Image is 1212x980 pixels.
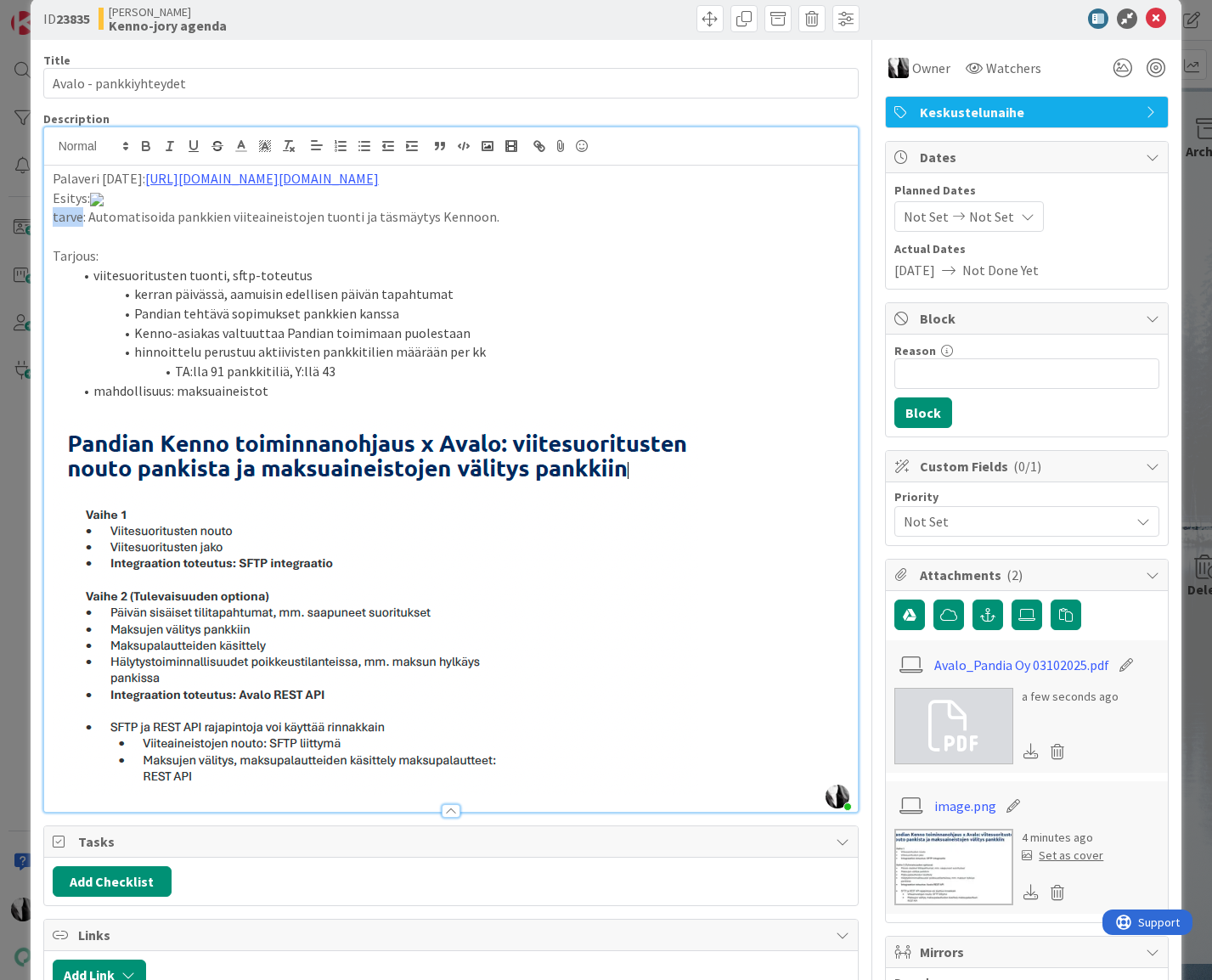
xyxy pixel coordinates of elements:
div: a few seconds ago [1022,688,1119,706]
div: 4 minutes ago [1022,829,1103,847]
div: Download [1022,881,1040,904]
li: viitesuoritusten tuonti, sftp-toteutus [73,266,850,285]
span: Not Done Yet [962,260,1039,280]
span: Support [36,3,77,23]
p: tarve: Automatisoida pankkien viiteaineistojen tuonti ja täsmäytys Kennoon. [53,207,850,227]
img: avalo-pandia-oy-03102025.pdf [90,193,104,206]
img: image.png [53,420,698,795]
span: Dates [920,147,1137,167]
div: Download [1022,741,1040,763]
a: image.png [934,796,996,816]
button: Block [894,397,952,428]
img: KV [888,58,909,78]
p: Esitys: [53,189,850,208]
span: Watchers [986,58,1041,78]
div: Priority [894,491,1159,503]
li: Pandian tehtävä sopimukset pankkien kanssa [73,304,850,324]
span: Links [78,925,828,945]
a: Avalo_Pandia Oy 03102025.pdf [934,655,1109,675]
span: [PERSON_NAME] [109,5,227,19]
li: mahdollisuus: maksuaineistot [73,381,850,401]
span: Not Set [969,206,1014,227]
span: Owner [912,58,950,78]
a: [URL][DOMAIN_NAME][DOMAIN_NAME] [145,170,379,187]
div: Set as cover [1022,847,1103,865]
li: TA:lla 91 pankkitiliä, Y:llä 43 [73,362,850,381]
span: [DATE] [894,260,935,280]
li: Kenno-asiakas valtuuttaa Pandian toimimaan puolestaan [73,324,850,343]
span: ID [43,8,90,29]
span: Mirrors [920,942,1137,962]
li: kerran päivässä, aamuisin edellisen päivän tapahtumat [73,284,850,304]
b: 23835 [56,10,90,27]
span: Not Set [904,510,1121,533]
p: Tarjous: [53,246,850,266]
p: Palaveri [DATE]: [53,169,850,189]
button: Add Checklist [53,866,172,897]
img: NJeoDMAkI7olAfcB8apQQuw5P4w6Wbbi.jpg [826,785,849,808]
span: Planned Dates [894,182,1159,200]
span: ( 2 ) [1006,566,1023,583]
b: Kenno-jory agenda [109,19,227,32]
span: Keskustelunaihe [920,102,1137,122]
span: Attachments [920,565,1137,585]
span: Tasks [78,831,828,852]
span: ( 0/1 ) [1013,458,1041,475]
label: Reason [894,343,936,358]
span: Block [920,308,1137,329]
span: Description [43,111,110,127]
span: Actual Dates [894,240,1159,258]
label: Title [43,53,70,68]
li: hinnoittelu perustuu aktiivisten pankkitilien määrään per kk [73,342,850,362]
span: Not Set [904,206,949,227]
span: Custom Fields [920,456,1137,476]
input: type card name here... [43,68,860,99]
